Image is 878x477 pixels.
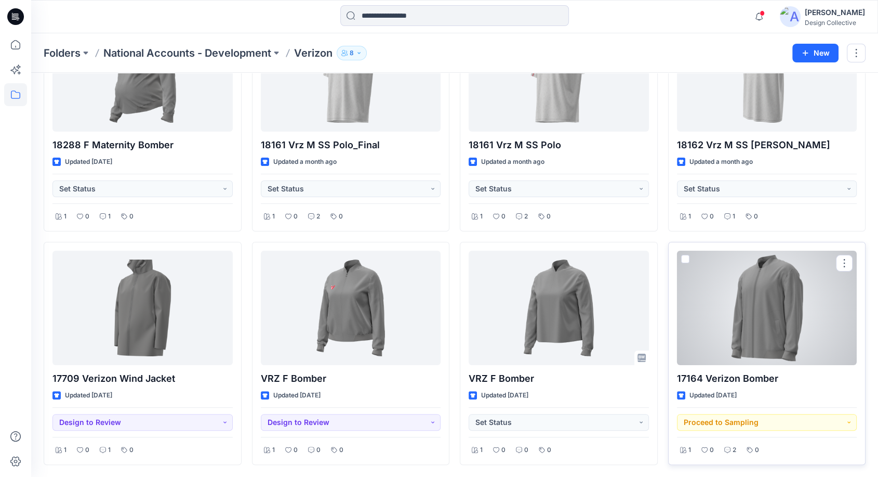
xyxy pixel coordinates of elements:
[689,390,737,401] p: Updated [DATE]
[677,138,857,152] p: 18162 Vrz M SS [PERSON_NAME]
[273,157,337,167] p: Updated a month ago
[261,17,441,132] a: 18161 Vrz M SS Polo_Final
[481,390,528,401] p: Updated [DATE]
[103,46,271,60] a: National Accounts - Development
[52,17,233,132] a: 18288 F Maternity Bomber
[272,211,275,222] p: 1
[733,445,736,456] p: 2
[547,445,551,456] p: 0
[85,211,89,222] p: 0
[350,47,354,59] p: 8
[710,445,714,456] p: 0
[272,445,275,456] p: 1
[524,445,528,456] p: 0
[792,44,839,62] button: New
[337,46,367,60] button: 8
[805,19,865,27] div: Design Collective
[710,211,714,222] p: 0
[469,17,649,132] a: 18161 Vrz M SS Polo
[64,445,66,456] p: 1
[481,157,544,167] p: Updated a month ago
[108,445,111,456] p: 1
[480,445,483,456] p: 1
[677,17,857,132] a: 18162 Vrz M SS Raglan Polo
[733,211,735,222] p: 1
[688,445,691,456] p: 1
[469,138,649,152] p: 18161 Vrz M SS Polo
[316,445,321,456] p: 0
[52,251,233,365] a: 17709 Verizon Wind Jacket
[261,371,441,386] p: VRZ F Bomber
[64,211,66,222] p: 1
[294,211,298,222] p: 0
[294,46,332,60] p: Verizon
[65,390,112,401] p: Updated [DATE]
[524,211,528,222] p: 2
[52,371,233,386] p: 17709 Verizon Wind Jacket
[780,6,801,27] img: avatar
[273,390,321,401] p: Updated [DATE]
[339,211,343,222] p: 0
[689,157,753,167] p: Updated a month ago
[294,445,298,456] p: 0
[677,251,857,365] a: 17164 Verizon Bomber
[469,371,649,386] p: VRZ F Bomber
[108,211,111,222] p: 1
[547,211,551,222] p: 0
[316,211,320,222] p: 2
[805,6,865,19] div: [PERSON_NAME]
[339,445,343,456] p: 0
[52,138,233,152] p: 18288 F Maternity Bomber
[44,46,81,60] a: Folders
[501,445,505,456] p: 0
[688,211,691,222] p: 1
[261,251,441,365] a: VRZ F Bomber
[129,445,134,456] p: 0
[480,211,483,222] p: 1
[755,445,759,456] p: 0
[85,445,89,456] p: 0
[677,371,857,386] p: 17164 Verizon Bomber
[261,138,441,152] p: 18161 Vrz M SS Polo_Final
[754,211,758,222] p: 0
[129,211,134,222] p: 0
[501,211,505,222] p: 0
[65,157,112,167] p: Updated [DATE]
[469,251,649,365] a: VRZ F Bomber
